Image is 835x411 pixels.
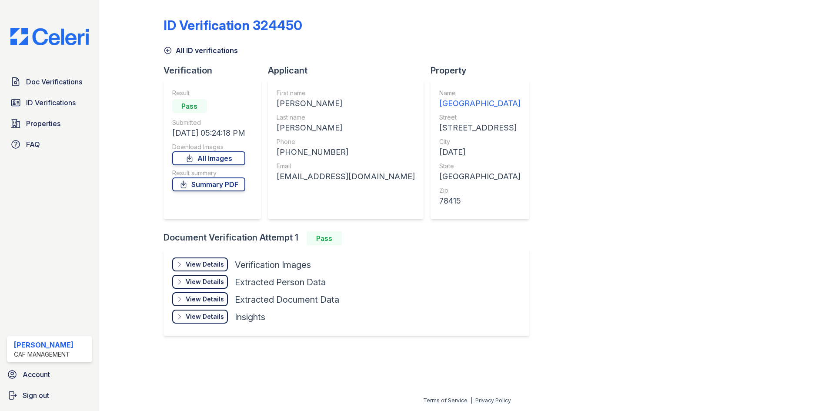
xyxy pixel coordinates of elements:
div: [STREET_ADDRESS] [439,122,521,134]
div: [GEOGRAPHIC_DATA] [439,170,521,183]
a: ID Verifications [7,94,92,111]
div: [PHONE_NUMBER] [277,146,415,158]
div: Pass [172,99,207,113]
div: [PERSON_NAME] [277,97,415,110]
div: Verification [164,64,268,77]
div: ID Verification 324450 [164,17,302,33]
div: City [439,137,521,146]
div: [PERSON_NAME] [277,122,415,134]
div: Download Images [172,143,245,151]
div: Document Verification Attempt 1 [164,231,536,245]
a: Summary PDF [172,177,245,191]
a: Privacy Policy [475,397,511,404]
div: Email [277,162,415,170]
div: Result summary [172,169,245,177]
a: Doc Verifications [7,73,92,90]
a: Account [3,366,96,383]
div: Name [439,89,521,97]
div: CAF Management [14,350,73,359]
div: [PERSON_NAME] [14,340,73,350]
div: Insights [235,311,265,323]
div: Zip [439,186,521,195]
div: Extracted Document Data [235,294,339,306]
span: Properties [26,118,60,129]
div: Property [431,64,536,77]
div: [EMAIL_ADDRESS][DOMAIN_NAME] [277,170,415,183]
a: All Images [172,151,245,165]
a: Name [GEOGRAPHIC_DATA] [439,89,521,110]
span: Sign out [23,390,49,401]
div: Street [439,113,521,122]
div: | [471,397,472,404]
div: [DATE] [439,146,521,158]
div: Last name [277,113,415,122]
div: Pass [307,231,342,245]
span: FAQ [26,139,40,150]
div: View Details [186,295,224,304]
a: All ID verifications [164,45,238,56]
span: ID Verifications [26,97,76,108]
a: Sign out [3,387,96,404]
span: Account [23,369,50,380]
div: Verification Images [235,259,311,271]
div: View Details [186,312,224,321]
img: CE_Logo_Blue-a8612792a0a2168367f1c8372b55b34899dd931a85d93a1a3d3e32e68fde9ad4.png [3,28,96,45]
div: Extracted Person Data [235,276,326,288]
a: FAQ [7,136,92,153]
div: Applicant [268,64,431,77]
div: View Details [186,277,224,286]
div: Result [172,89,245,97]
div: State [439,162,521,170]
div: Submitted [172,118,245,127]
div: View Details [186,260,224,269]
div: First name [277,89,415,97]
div: Phone [277,137,415,146]
div: [GEOGRAPHIC_DATA] [439,97,521,110]
span: Doc Verifications [26,77,82,87]
div: 78415 [439,195,521,207]
a: Properties [7,115,92,132]
a: Terms of Service [423,397,468,404]
div: [DATE] 05:24:18 PM [172,127,245,139]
